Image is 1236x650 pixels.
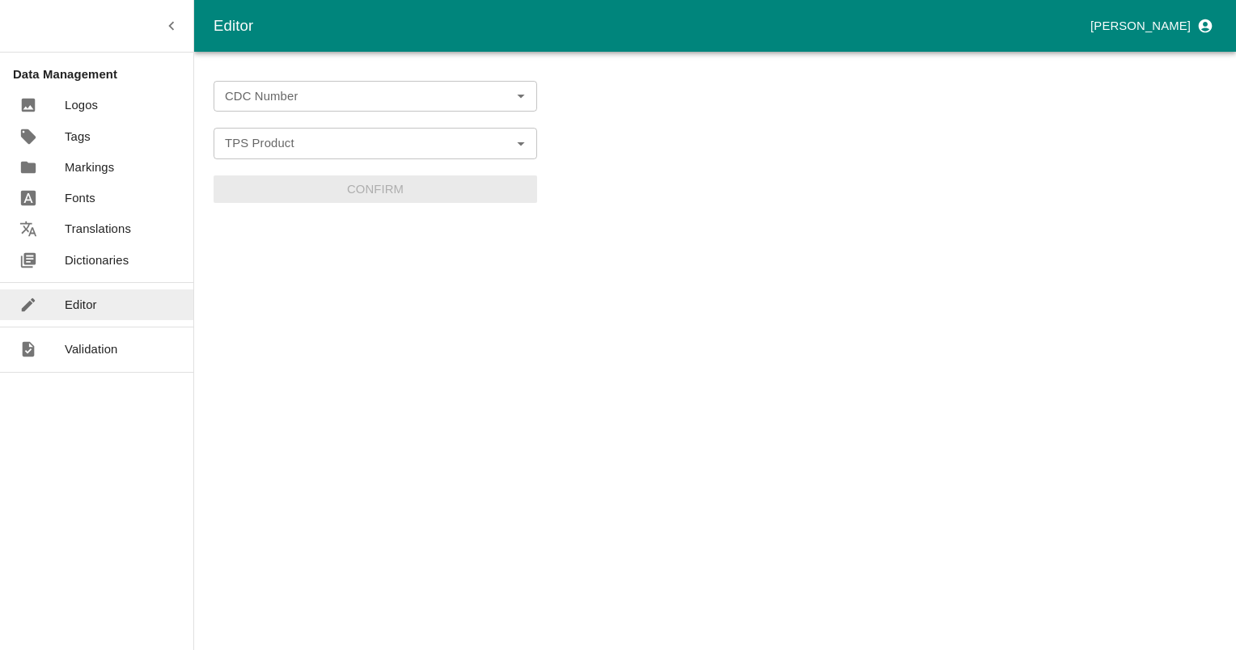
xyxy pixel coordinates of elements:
[65,340,118,358] p: Validation
[65,296,97,314] p: Editor
[65,158,114,176] p: Markings
[13,65,193,83] p: Data Management
[65,96,98,114] p: Logos
[510,133,531,154] button: Open
[65,220,131,238] p: Translations
[214,14,1084,38] div: Editor
[65,251,129,269] p: Dictionaries
[1084,12,1217,40] button: profile
[65,189,95,207] p: Fonts
[65,128,91,146] p: Tags
[510,86,531,107] button: Open
[1090,17,1191,35] p: [PERSON_NAME]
